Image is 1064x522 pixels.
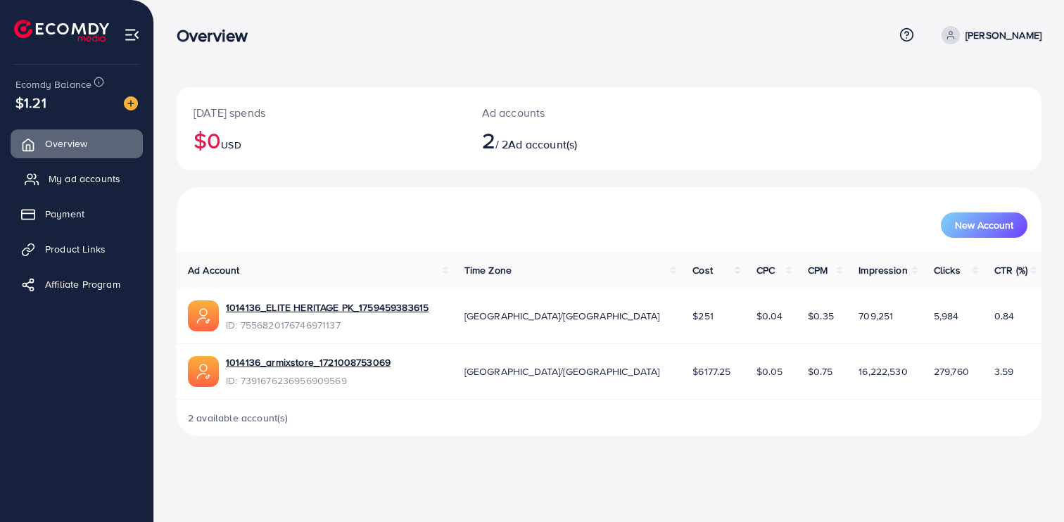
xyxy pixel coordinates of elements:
[11,235,143,263] a: Product Links
[756,309,783,323] span: $0.04
[756,364,783,378] span: $0.05
[859,364,908,378] span: 16,222,530
[188,356,219,387] img: ic-ads-acc.e4c84228.svg
[194,104,448,121] p: [DATE] spends
[934,364,969,378] span: 279,760
[11,129,143,158] a: Overview
[45,242,106,256] span: Product Links
[965,27,1041,44] p: [PERSON_NAME]
[994,263,1027,277] span: CTR (%)
[692,309,714,323] span: $251
[14,20,109,42] img: logo
[482,104,664,121] p: Ad accounts
[49,172,120,186] span: My ad accounts
[464,309,660,323] span: [GEOGRAPHIC_DATA]/[GEOGRAPHIC_DATA]
[11,165,143,193] a: My ad accounts
[45,136,87,151] span: Overview
[188,300,219,331] img: ic-ads-acc.e4c84228.svg
[15,77,91,91] span: Ecomdy Balance
[221,138,241,152] span: USD
[994,364,1014,378] span: 3.59
[941,212,1027,238] button: New Account
[226,374,391,388] span: ID: 7391676236956909569
[124,96,138,110] img: image
[194,127,448,153] h2: $0
[11,270,143,298] a: Affiliate Program
[226,355,391,369] a: 1014136_armixstore_1721008753069
[508,136,577,152] span: Ad account(s)
[994,309,1015,323] span: 0.84
[808,364,832,378] span: $0.75
[934,309,959,323] span: 5,984
[808,263,828,277] span: CPM
[45,277,120,291] span: Affiliate Program
[226,318,429,332] span: ID: 7556820176746971137
[11,200,143,228] a: Payment
[177,25,259,46] h3: Overview
[1004,459,1053,511] iframe: Chat
[45,207,84,221] span: Payment
[226,300,429,314] a: 1014136_ELITE HERITAGE PK_1759459383615
[692,263,713,277] span: Cost
[124,27,140,43] img: menu
[188,411,289,425] span: 2 available account(s)
[934,263,961,277] span: Clicks
[859,263,908,277] span: Impression
[15,92,46,113] span: $1.21
[955,220,1013,230] span: New Account
[464,263,512,277] span: Time Zone
[482,127,664,153] h2: / 2
[936,26,1041,44] a: [PERSON_NAME]
[808,309,834,323] span: $0.35
[859,309,893,323] span: 709,251
[756,263,775,277] span: CPC
[188,263,240,277] span: Ad Account
[692,364,730,378] span: $6177.25
[482,124,495,156] span: 2
[464,364,660,378] span: [GEOGRAPHIC_DATA]/[GEOGRAPHIC_DATA]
